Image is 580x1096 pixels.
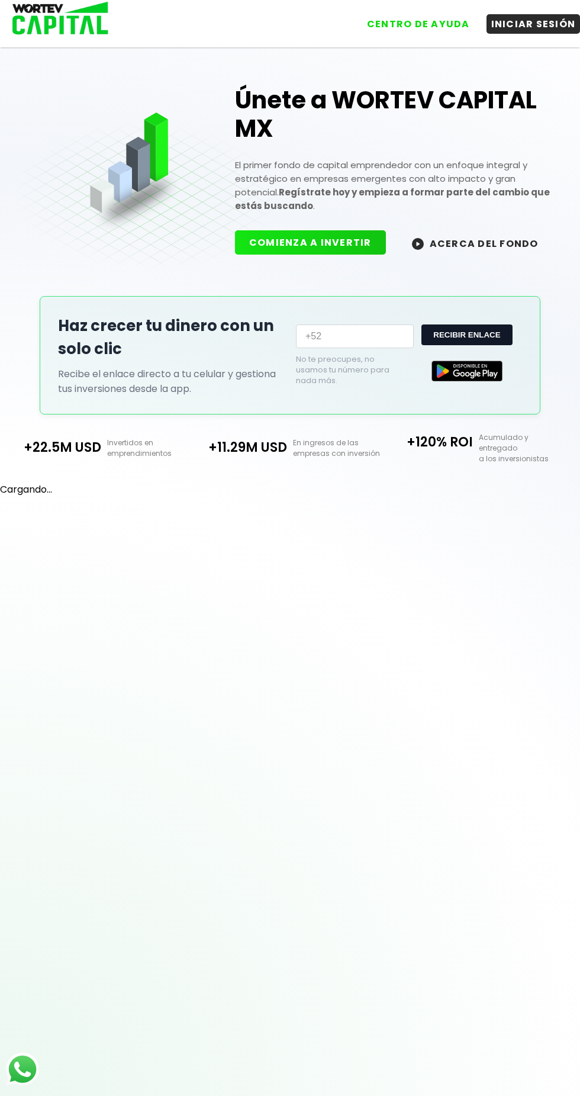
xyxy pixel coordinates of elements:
[235,158,566,213] p: El primer fondo de capital emprendedor con un enfoque integral y estratégico en empresas emergent...
[58,367,284,396] p: Recibe el enlace directo a tu celular y gestiona tus inversiones desde la app.
[197,438,287,457] p: +11.29M USD
[362,14,475,34] button: CENTRO DE AYUDA
[6,1053,39,1086] img: logos_whatsapp-icon.242b2217.svg
[296,354,406,386] p: No te preocupes, no usamos tu número para nada más.
[431,361,502,381] img: Google Play
[235,186,550,212] strong: Regístrate hoy y empieza a formar parte del cambio que estás buscando
[421,324,512,345] button: RECIBIR ENLACE
[287,438,383,459] p: En ingresos de las empresas con inversión
[350,5,475,34] a: CENTRO DE AYUDA
[12,438,102,457] p: +22.5M USD
[235,230,386,255] button: COMIENZA A INVERTIR
[412,238,424,250] img: wortev-capital-acerca-del-fondo
[398,230,553,256] button: ACERCA DEL FONDO
[383,432,473,452] p: +120% ROI
[235,236,398,249] a: COMIENZA A INVERTIR
[58,314,284,361] h2: Haz crecer tu dinero con un solo clic
[235,86,566,143] h1: Únete a WORTEV CAPITAL MX
[101,438,197,459] p: Invertidos en emprendimientos
[473,432,569,464] p: Acumulado y entregado a los inversionistas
